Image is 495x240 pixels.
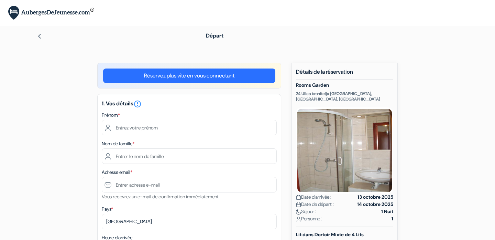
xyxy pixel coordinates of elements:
[102,140,134,147] label: Nom de famille
[296,69,393,80] h5: Détails de la réservation
[296,194,331,201] span: Date d'arrivée :
[296,91,393,102] p: 24 Ulica branitelja [GEOGRAPHIC_DATA], [GEOGRAPHIC_DATA], [GEOGRAPHIC_DATA]
[102,148,277,164] input: Entrer le nom de famille
[357,194,393,201] strong: 13 octobre 2025
[296,195,301,200] img: calendar.svg
[296,231,364,238] b: Lit dans Dortoir Mixte de 4 Lits
[8,6,94,20] img: AubergesDeJeunesse.com
[381,208,393,215] strong: 1 Nuit
[357,201,393,208] strong: 14 octobre 2025
[296,202,301,207] img: calendar.svg
[296,215,322,222] span: Personne :
[102,100,277,108] h5: 1. Vos détails
[392,215,393,222] strong: 1
[102,177,277,192] input: Entrer adresse e-mail
[133,100,142,107] a: error_outline
[296,209,301,215] img: moon.svg
[37,33,42,39] img: left_arrow.svg
[296,208,316,215] span: Séjour :
[133,100,142,108] i: error_outline
[206,32,223,39] span: Départ
[102,194,219,200] small: Vous recevrez un e-mail de confirmation immédiatement
[102,112,120,119] label: Prénom
[103,69,275,83] a: Réservez plus vite en vous connectant
[296,217,301,222] img: user_icon.svg
[296,82,393,88] h5: Rooms Garden
[296,201,334,208] span: Date de départ :
[102,206,113,213] label: Pays
[102,120,277,135] input: Entrez votre prénom
[102,169,132,176] label: Adresse email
